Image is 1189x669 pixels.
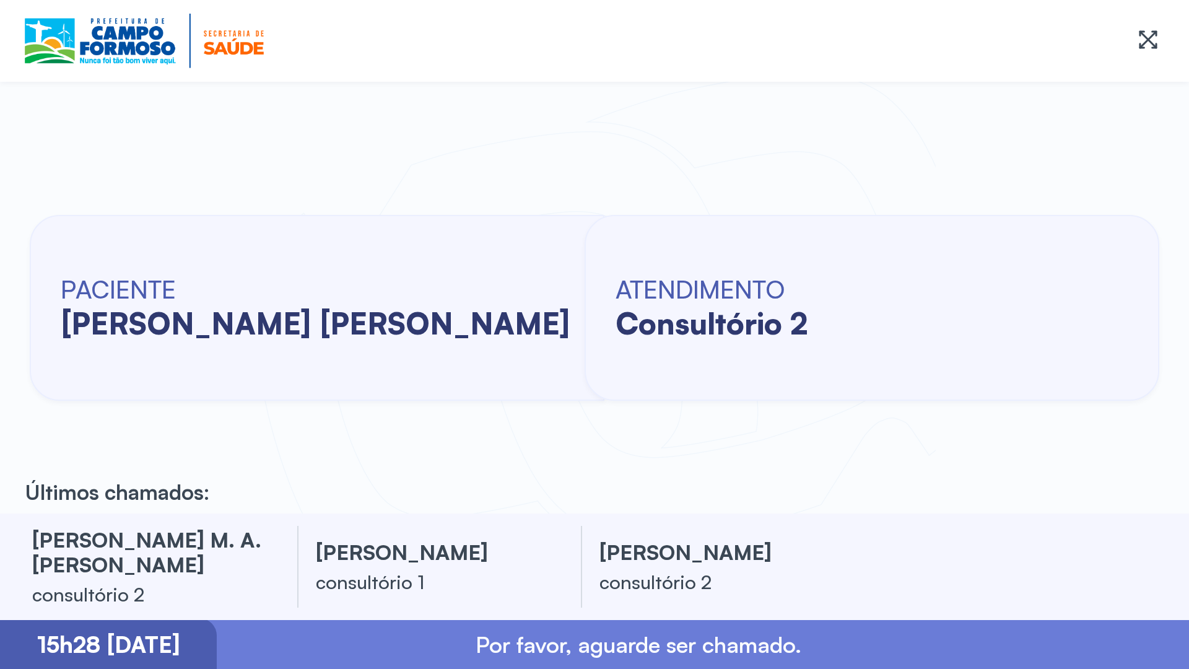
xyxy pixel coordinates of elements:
img: Logotipo do estabelecimento [25,14,264,68]
div: consultório 2 [599,569,835,594]
h2: consultório 2 [616,305,808,342]
div: consultório 1 [316,569,551,594]
div: consultório 2 [32,582,268,606]
h3: [PERSON_NAME] [599,540,835,564]
h3: [PERSON_NAME] m. a. [PERSON_NAME] [32,527,268,577]
h3: [PERSON_NAME] [316,540,551,564]
h6: ATENDIMENTO [616,274,808,305]
h6: PACIENTE [61,274,570,305]
p: Últimos chamados: [25,479,210,505]
h2: [PERSON_NAME] [PERSON_NAME] [61,305,570,342]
